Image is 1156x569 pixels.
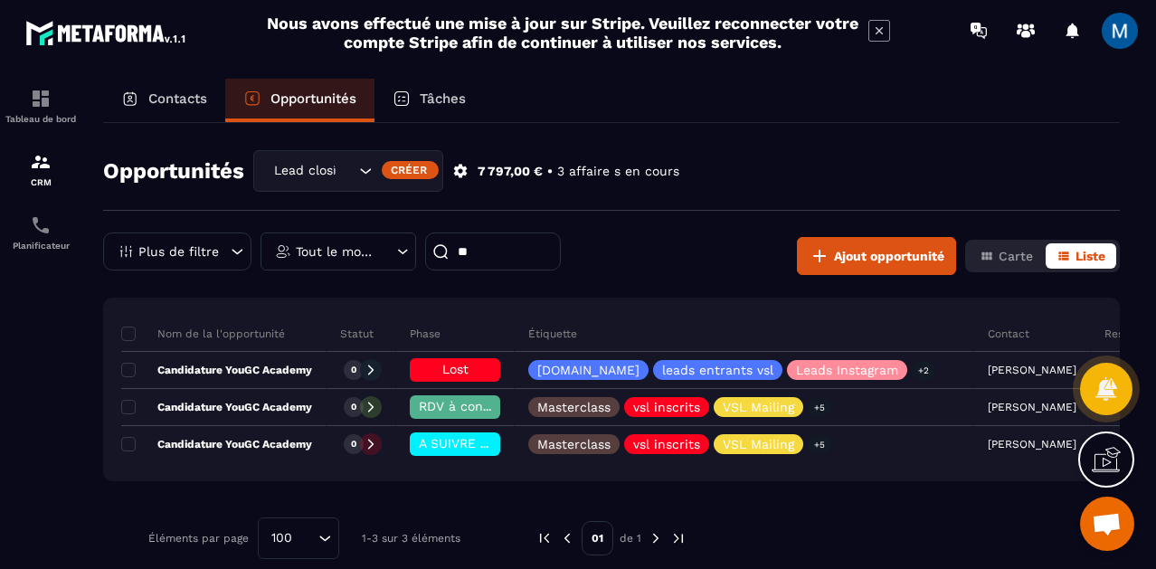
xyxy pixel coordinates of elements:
button: Carte [969,243,1044,269]
p: Tâches [420,90,466,107]
p: +5 [808,435,831,454]
p: VSL Mailing [723,401,794,413]
img: prev [536,530,553,546]
div: Créer [382,161,439,179]
p: 1-3 sur 3 éléments [362,532,460,545]
h2: Opportunités [103,153,244,189]
img: prev [559,530,575,546]
img: logo [25,16,188,49]
div: Search for option [258,517,339,559]
span: A SUIVRE ⏳ [419,436,496,450]
a: schedulerschedulerPlanificateur [5,201,77,264]
p: Leads Instagram [796,364,898,376]
p: Tableau de bord [5,114,77,124]
p: Candidature YouGC Academy [121,363,312,377]
p: Contacts [148,90,207,107]
p: Opportunités [270,90,356,107]
a: formationformationTableau de bord [5,74,77,138]
p: Candidature YouGC Academy [121,437,312,451]
p: Phase [410,327,441,341]
span: Lost [442,362,469,376]
p: VSL Mailing [723,438,794,450]
span: RDV à confimer ❓ [419,399,535,413]
p: 3 affaire s en cours [557,163,679,180]
a: Tâches [374,79,484,122]
p: 0 [351,438,356,450]
p: Éléments par page [148,532,249,545]
span: Ajout opportunité [834,247,944,265]
p: Planificateur [5,241,77,251]
input: Search for option [336,161,355,181]
p: 7 797,00 € [478,163,543,180]
span: Lead closing [270,161,336,181]
p: Masterclass [537,401,611,413]
p: de 1 [620,531,641,545]
p: Tout le monde [296,245,376,258]
a: Contacts [103,79,225,122]
p: Nom de la l'opportunité [121,327,285,341]
p: [DOMAIN_NAME] [537,364,640,376]
p: +5 [808,398,831,417]
img: formation [30,151,52,173]
p: Contact [988,327,1029,341]
p: Masterclass [537,438,611,450]
button: Liste [1046,243,1116,269]
p: CRM [5,177,77,187]
span: Liste [1075,249,1105,263]
img: scheduler [30,214,52,236]
span: 100 [265,528,298,548]
p: vsl inscrits [633,438,700,450]
div: Search for option [253,150,443,192]
p: Candidature YouGC Academy [121,400,312,414]
button: Ajout opportunité [797,237,956,275]
a: formationformationCRM [5,138,77,201]
p: +2 [912,361,935,380]
h2: Nous avons effectué une mise à jour sur Stripe. Veuillez reconnecter votre compte Stripe afin de ... [266,14,859,52]
p: Statut [340,327,374,341]
span: Carte [999,249,1033,263]
a: Opportunités [225,79,374,122]
p: vsl inscrits [633,401,700,413]
p: 01 [582,521,613,555]
img: next [670,530,687,546]
p: Plus de filtre [138,245,219,258]
p: • [547,163,553,180]
img: next [648,530,664,546]
p: 0 [351,401,356,413]
img: formation [30,88,52,109]
p: 0 [351,364,356,376]
p: leads entrants vsl [662,364,773,376]
p: Étiquette [528,327,577,341]
input: Search for option [298,528,314,548]
a: Ouvrir le chat [1080,497,1134,551]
